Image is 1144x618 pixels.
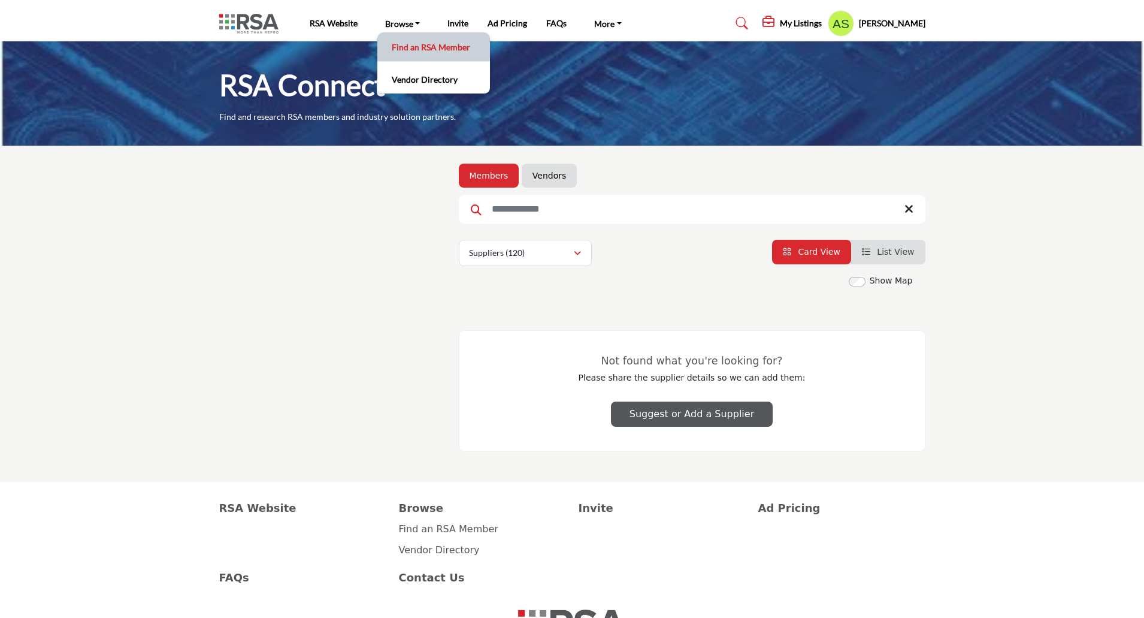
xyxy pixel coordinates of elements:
[851,240,925,264] li: List View
[780,18,822,29] h5: My Listings
[219,67,385,104] h1: RSA Connect
[579,373,806,382] span: Please share the supplier details so we can add them:
[828,10,854,37] button: Show hide supplier dropdown
[399,500,566,516] a: Browse
[629,408,754,420] span: Suggest or Add a Supplier
[586,15,630,32] a: More
[399,569,566,586] a: Contact Us
[579,500,746,516] a: Invite
[310,18,358,28] a: RSA Website
[459,240,592,266] button: Suppliers (120)
[470,170,509,182] a: Members
[762,16,822,31] div: My Listings
[772,240,851,264] li: Card View
[399,544,480,556] a: Vendor Directory
[611,402,773,427] button: Suggest or Add a Supplier
[383,38,484,55] a: Find an RSA Member
[877,247,914,257] span: List View
[219,569,386,586] a: FAQs
[546,18,567,28] a: FAQs
[870,275,913,287] label: Show Map
[862,247,915,257] a: View List
[383,71,484,88] a: Vendor Directory
[532,170,566,182] a: Vendors
[377,15,429,32] a: Browse
[483,355,901,367] h3: Not found what you're looking for?
[488,18,527,28] a: Ad Pricing
[219,500,386,516] a: RSA Website
[219,14,285,34] img: Site Logo
[219,111,456,123] p: Find and research RSA members and industry solution partners.
[798,247,840,257] span: Card View
[724,14,756,33] a: Search
[399,523,498,535] a: Find an RSA Member
[758,500,925,516] a: Ad Pricing
[447,18,468,28] a: Invite
[469,247,525,259] p: Suppliers (120)
[783,247,840,257] a: View Card
[459,195,925,224] input: Search Keyword
[859,17,925,29] h5: [PERSON_NAME]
